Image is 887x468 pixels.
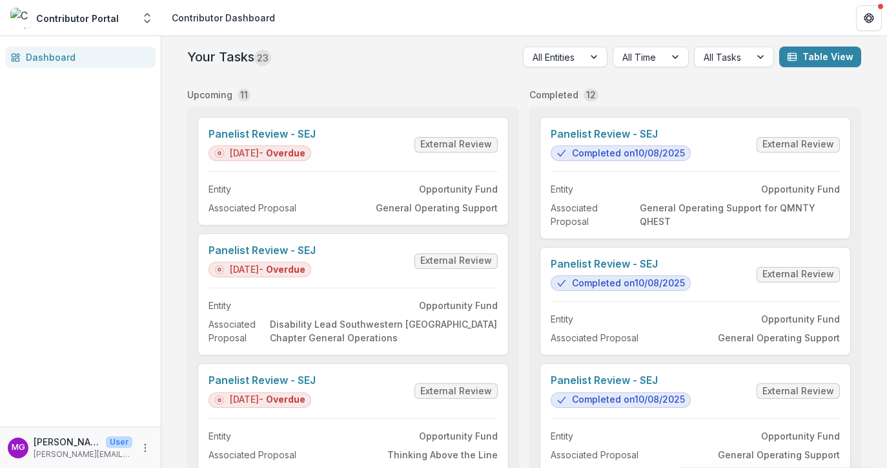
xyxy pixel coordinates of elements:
[529,88,578,101] p: Completed
[12,443,25,452] div: Mollie Goodman
[36,12,119,25] div: Contributor Portal
[551,258,691,270] a: Panelist Review - SEJ
[26,50,145,64] div: Dashboard
[586,88,596,101] p: 12
[106,436,132,448] p: User
[172,11,275,25] div: Contributor Dashboard
[209,128,316,140] a: Panelist Review - SEJ
[138,440,153,456] button: More
[187,88,232,101] p: Upcoming
[209,374,316,387] a: Panelist Review - SEJ
[167,8,280,27] nav: breadcrumb
[5,47,156,68] a: Dashboard
[551,128,691,140] a: Panelist Review - SEJ
[551,374,691,387] a: Panelist Review - SEJ
[138,5,156,31] button: Open entity switcher
[209,244,316,257] a: Panelist Review - SEJ
[34,449,132,460] p: [PERSON_NAME][EMAIL_ADDRESS][PERSON_NAME][DOMAIN_NAME]
[240,88,248,101] p: 11
[10,8,31,28] img: Contributor Portal
[187,49,271,65] h2: Your Tasks
[856,5,882,31] button: Get Help
[34,435,101,449] p: [PERSON_NAME]
[779,47,861,67] button: Table View
[254,50,271,66] span: 23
